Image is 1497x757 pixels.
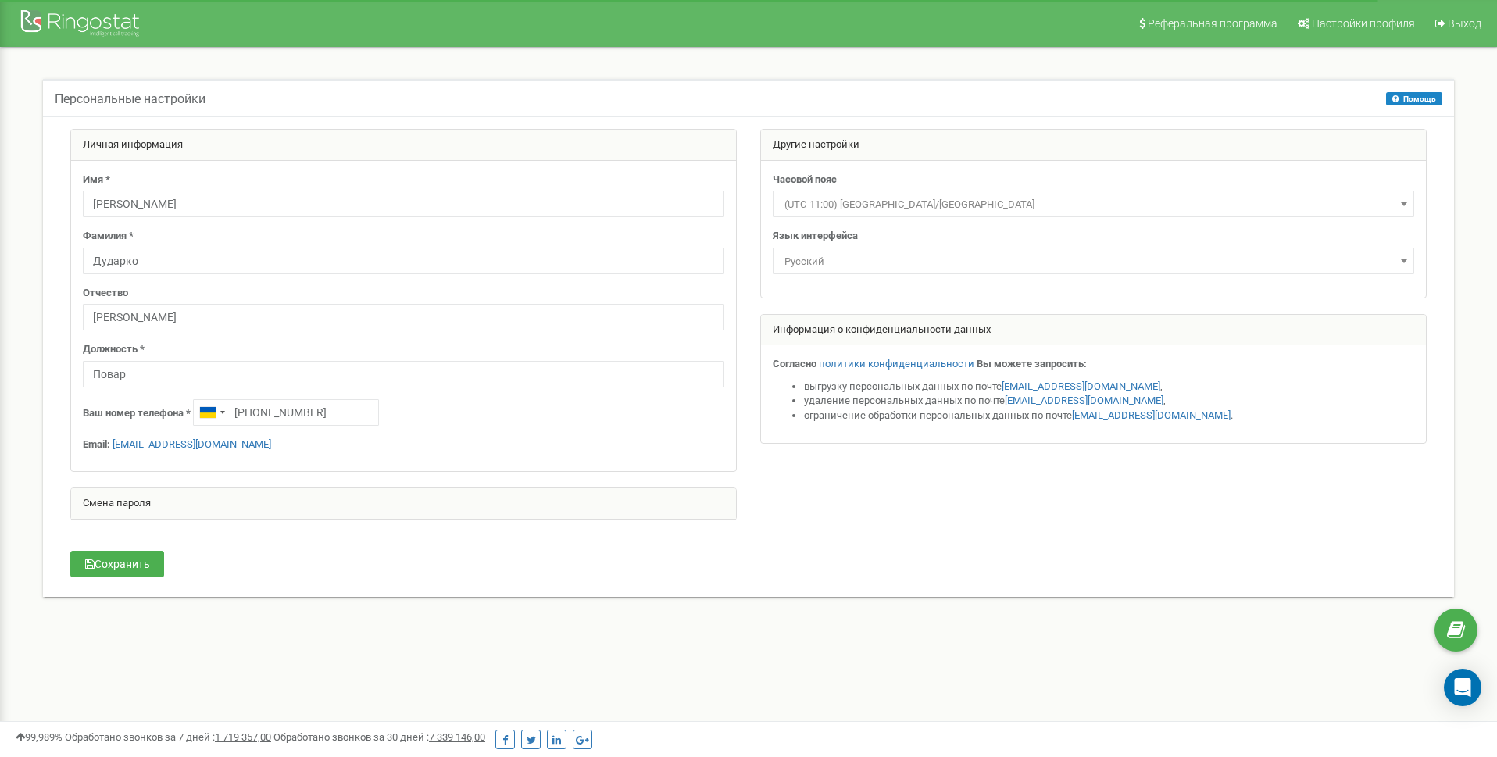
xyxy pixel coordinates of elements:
[113,438,271,450] a: [EMAIL_ADDRESS][DOMAIN_NAME]
[778,194,1409,216] span: (UTC-11:00) Pacific/Midway
[273,731,485,743] span: Обработано звонков за 30 дней :
[83,286,128,301] label: Отчество
[429,731,485,743] u: 7 339 146,00
[71,130,736,161] div: Личная информация
[773,248,1414,274] span: Русский
[215,731,271,743] u: 1 719 357,00
[1148,17,1277,30] span: Реферальная программа
[16,731,63,743] span: 99,989%
[83,173,110,187] label: Имя *
[1312,17,1415,30] span: Настройки профиля
[773,358,816,370] strong: Согласно
[819,358,974,370] a: политики конфиденциальности
[83,342,145,357] label: Должность *
[83,438,110,450] strong: Email:
[83,248,724,274] input: Фамилия
[1002,380,1160,392] a: [EMAIL_ADDRESS][DOMAIN_NAME]
[1386,92,1442,105] button: Помощь
[1444,669,1481,706] div: Open Intercom Messenger
[761,130,1426,161] div: Другие настройки
[1072,409,1231,421] a: [EMAIL_ADDRESS][DOMAIN_NAME]
[778,251,1409,273] span: Русский
[804,380,1414,395] li: выгрузку персональных данных по почте ,
[804,409,1414,423] li: ограничение обработки персональных данных по почте .
[55,92,205,106] h5: Персональные настройки
[804,394,1414,409] li: удаление персональных данных по почте ,
[773,229,858,244] label: Язык интерфейса
[83,361,724,387] input: Должность
[194,400,230,425] div: Telephone country code
[70,551,164,577] button: Сохранить
[83,304,724,330] input: Отчество
[977,358,1087,370] strong: Вы можете запросить:
[65,731,271,743] span: Обработано звонков за 7 дней :
[83,406,191,421] label: Ваш номер телефона *
[71,488,736,520] div: Смена пароля
[83,191,724,217] input: Имя
[773,191,1414,217] span: (UTC-11:00) Pacific/Midway
[773,173,837,187] label: Часовой пояс
[193,399,379,426] input: +1-800-555-55-55
[761,315,1426,346] div: Информация о конфиденциальности данных
[83,229,134,244] label: Фамилия *
[1448,17,1481,30] span: Выход
[1005,395,1163,406] a: [EMAIL_ADDRESS][DOMAIN_NAME]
